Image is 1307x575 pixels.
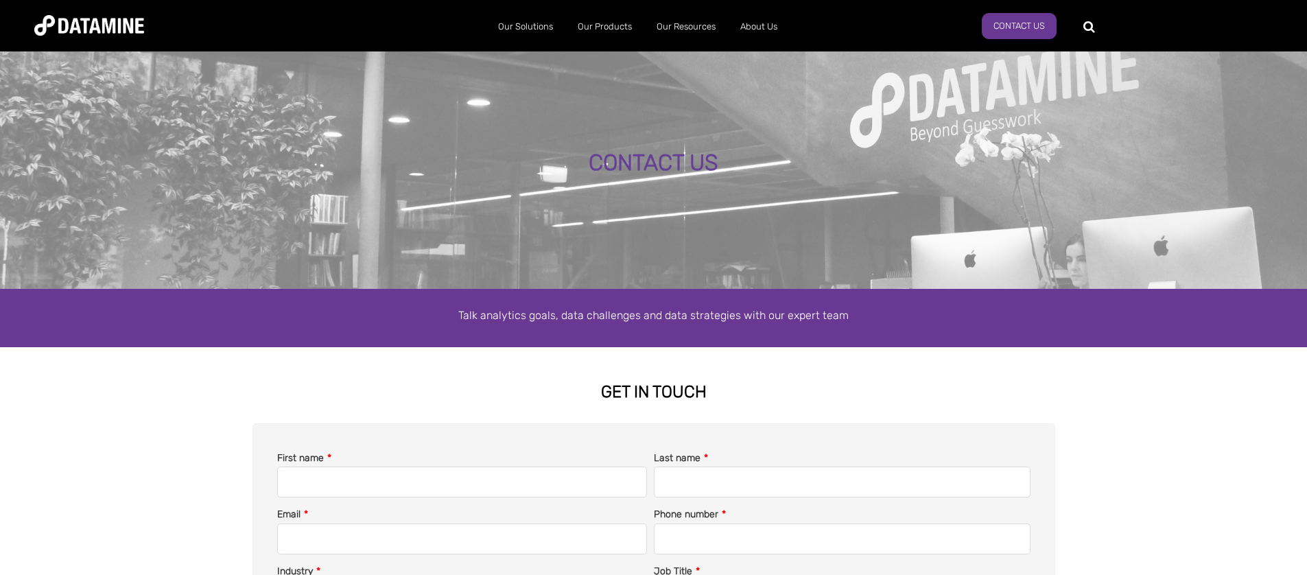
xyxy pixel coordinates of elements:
span: Talk analytics goals, data challenges and data strategies with our expert team [458,309,849,322]
a: About Us [728,9,790,45]
a: Our Solutions [486,9,565,45]
a: Contact us [982,13,1057,39]
span: First name [277,452,324,464]
span: Phone number [654,508,718,520]
img: Datamine [34,15,144,36]
div: CONTACT US [148,151,1159,176]
strong: GET IN TOUCH [601,382,707,401]
a: Our Products [565,9,644,45]
span: Email [277,508,301,520]
a: Our Resources [644,9,728,45]
span: Last name [654,452,700,464]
